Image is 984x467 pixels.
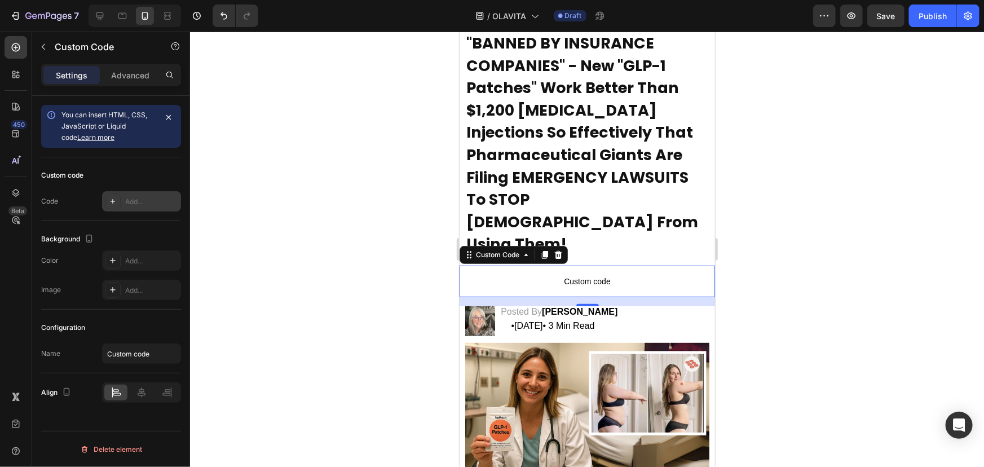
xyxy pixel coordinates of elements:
[919,10,947,22] div: Publish
[80,443,142,456] div: Delete element
[946,412,973,439] div: Open Intercom Messenger
[77,133,114,142] a: Learn more
[7,1,249,224] p: ⁠⁠⁠⁠⁠⁠⁠
[55,289,83,299] span: [DATE]
[125,256,178,266] div: Add...
[565,11,582,21] span: Draft
[5,5,84,27] button: 7
[488,10,491,22] span: /
[41,275,82,285] span: Posted By
[41,440,181,459] button: Delete element
[111,69,149,81] p: Advanced
[7,1,239,223] span: "BANNED BY INSURANCE COMPANIES" - New "GLP-1 Patches" Work Better Than $1,200 [MEDICAL_DATA] Inje...
[125,197,178,207] div: Add...
[125,285,178,296] div: Add...
[877,11,895,21] span: Save
[41,349,60,359] div: Name
[52,289,258,299] p: • • 3 Min Read
[61,111,147,142] span: You can insert HTML, CSS, JavaScript or Liquid code
[41,255,59,266] div: Color
[41,196,58,206] div: Code
[74,9,79,23] p: 7
[460,32,715,467] iframe: Design area
[909,5,956,27] button: Publish
[41,285,61,295] div: Image
[11,120,27,129] div: 450
[14,218,62,228] div: Custom Code
[55,40,151,54] p: Custom Code
[493,10,527,22] span: OLAVITA
[41,232,96,247] div: Background
[8,206,27,215] div: Beta
[82,275,158,285] strong: [PERSON_NAME]
[867,5,904,27] button: Save
[56,69,87,81] p: Settings
[41,170,83,180] div: Custom code
[213,5,258,27] div: Undo/Redo
[41,385,73,400] div: Align
[41,323,85,333] div: Configuration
